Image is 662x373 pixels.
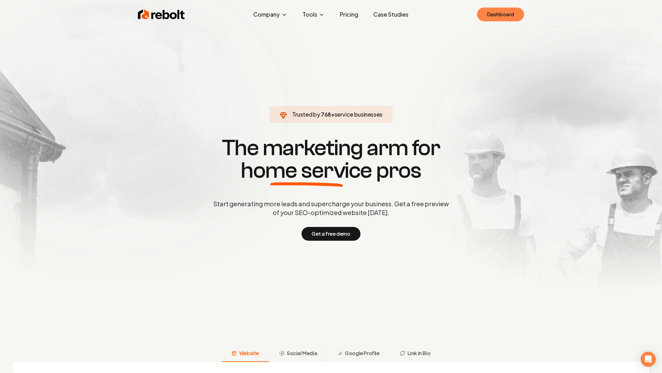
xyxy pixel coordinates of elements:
div: Open Intercom Messenger [641,352,656,367]
a: Pricing [335,8,363,21]
button: Social Media [269,346,327,362]
span: Trusted by [292,111,320,118]
span: Website [239,349,259,357]
span: + [331,111,334,118]
span: Social Media [287,349,317,357]
span: service businesses [334,111,383,118]
span: 768 [321,110,331,119]
h1: The marketing arm for pros [181,137,481,182]
p: Start generating more leads and supercharge your business. Get a free preview of your SEO-optimiz... [212,199,450,217]
button: Company [248,8,292,21]
button: Link in Bio [390,346,441,362]
button: Google Profile [327,346,389,362]
button: Get a free demo [302,227,360,241]
button: Tools [297,8,330,21]
button: Website [222,346,269,362]
a: Dashboard [477,8,524,21]
a: Case Studies [368,8,413,21]
span: Google Profile [345,349,379,357]
span: home service [241,159,372,182]
img: Rebolt Logo [138,8,185,21]
span: Link in Bio [407,349,431,357]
